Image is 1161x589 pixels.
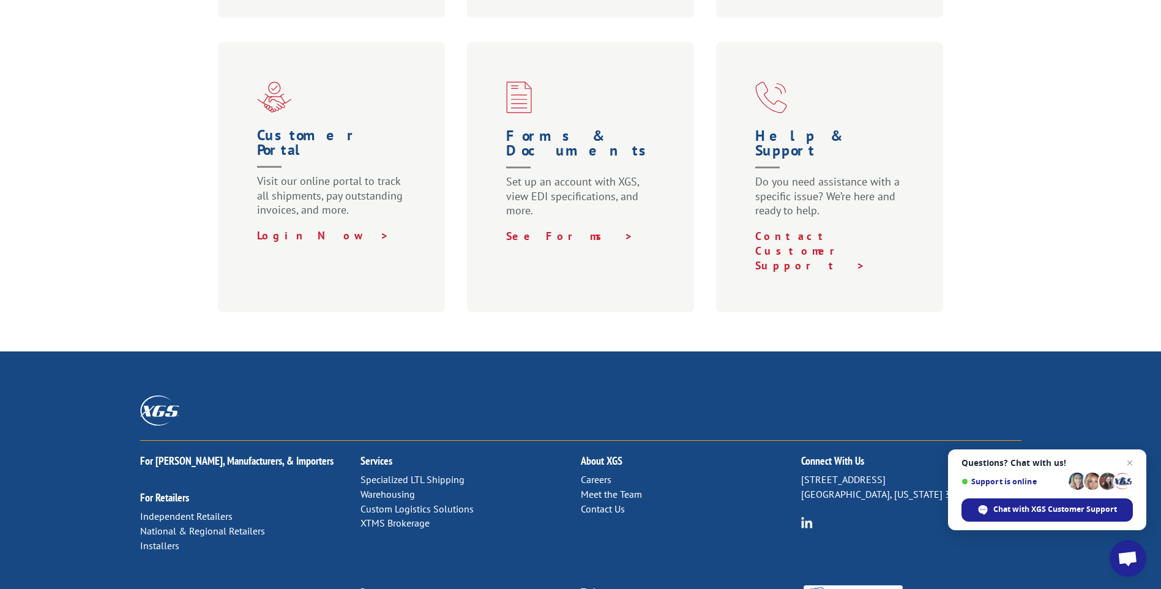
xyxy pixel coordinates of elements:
[257,174,411,228] p: Visit our online portal to track all shipments, pay outstanding invoices, and more.
[140,525,265,537] a: National & Regional Retailers
[506,81,532,113] img: xgs-icon-credit-financing-forms-red
[755,129,909,174] h1: Help & Support
[961,458,1133,468] span: Questions? Chat with us!
[506,174,660,229] p: Set up an account with XGS, view EDI specifications, and more.
[801,456,1021,473] h2: Connect With Us
[360,473,465,486] a: Specialized LTL Shipping
[801,473,1021,502] p: [STREET_ADDRESS] [GEOGRAPHIC_DATA], [US_STATE] 37421
[506,129,660,174] h1: Forms & Documents
[506,229,633,243] a: See Forms >
[1110,540,1146,577] div: Open chat
[140,454,334,468] a: For [PERSON_NAME], Manufacturers, & Importers
[755,174,909,229] p: Do you need assistance with a specific issue? We’re here and ready to help.
[140,490,189,505] a: For Retailers
[140,539,179,552] a: Installers
[257,128,411,174] h1: Customer Portal
[581,503,625,515] a: Contact Us
[257,81,291,113] img: xgs-icon-partner-red (1)
[140,396,179,426] img: XGS_Logos_ALL_2024_All_White
[140,510,233,522] a: Independent Retailers
[993,504,1117,515] span: Chat with XGS Customer Support
[360,503,474,515] a: Custom Logistics Solutions
[801,517,813,528] img: group-6
[755,81,787,113] img: xgs-icon-help-and-support-red
[360,517,430,529] a: XTMS Brokerage
[581,454,622,468] a: About XGS
[1122,456,1137,470] span: Close chat
[581,488,642,500] a: Meet the Team
[961,477,1064,486] span: Support is online
[360,488,415,500] a: Warehousing
[755,229,865,272] a: Contact Customer Support >
[961,498,1133,522] div: Chat with XGS Customer Support
[360,454,392,468] a: Services
[581,473,611,486] a: Careers
[257,228,389,242] a: Login Now >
